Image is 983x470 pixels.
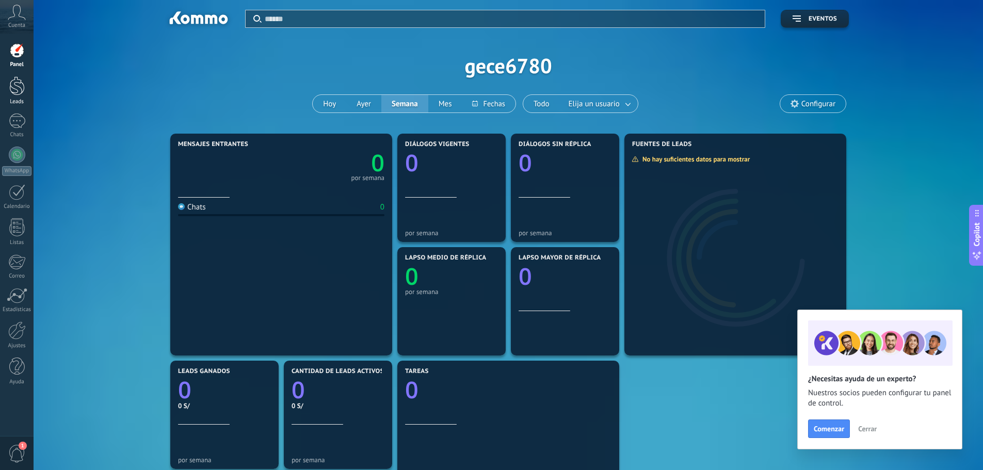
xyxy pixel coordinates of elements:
[405,374,611,406] a: 0
[808,374,952,384] h2: ¿Necesitas ayuda de un experto?
[292,401,384,410] div: 0 S/
[405,254,487,262] span: Lapso medio de réplica
[405,261,418,292] text: 0
[2,239,32,246] div: Listas
[292,374,384,406] a: 0
[292,368,384,375] span: Cantidad de leads activos
[519,261,532,292] text: 0
[346,95,381,112] button: Ayer
[519,229,611,237] div: por semana
[2,99,32,105] div: Leads
[292,456,384,464] div: por semana
[801,100,835,108] span: Configurar
[519,147,532,179] text: 0
[405,147,418,179] text: 0
[2,306,32,313] div: Estadísticas
[381,95,428,112] button: Semana
[371,147,384,179] text: 0
[178,374,271,406] a: 0
[2,203,32,210] div: Calendario
[632,141,692,148] span: Fuentes de leads
[2,61,32,68] div: Panel
[809,15,837,23] span: Eventos
[2,273,32,280] div: Correo
[2,132,32,138] div: Chats
[405,288,498,296] div: por semana
[405,229,498,237] div: por semana
[519,141,591,148] span: Diálogos sin réplica
[405,141,470,148] span: Diálogos vigentes
[972,222,982,246] span: Copilot
[178,374,191,406] text: 0
[405,374,418,406] text: 0
[178,401,271,410] div: 0 S/
[858,425,877,432] span: Cerrar
[2,379,32,385] div: Ayuda
[853,421,881,436] button: Cerrar
[519,254,601,262] span: Lapso mayor de réplica
[462,95,515,112] button: Fechas
[19,442,27,450] span: 1
[178,202,206,212] div: Chats
[178,203,185,210] img: Chats
[808,419,850,438] button: Comenzar
[781,10,849,28] button: Eventos
[281,147,384,179] a: 0
[178,456,271,464] div: por semana
[814,425,844,432] span: Comenzar
[292,374,305,406] text: 0
[2,166,31,176] div: WhatsApp
[178,141,248,148] span: Mensajes entrantes
[632,155,757,164] div: No hay suficientes datos para mostrar
[2,343,32,349] div: Ajustes
[428,95,462,112] button: Mes
[560,95,638,112] button: Elija un usuario
[567,97,622,111] span: Elija un usuario
[351,175,384,181] div: por semana
[8,22,25,29] span: Cuenta
[380,202,384,212] div: 0
[405,368,429,375] span: Tareas
[523,95,560,112] button: Todo
[808,388,952,409] span: Nuestros socios pueden configurar tu panel de control.
[178,368,230,375] span: Leads ganados
[313,95,346,112] button: Hoy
